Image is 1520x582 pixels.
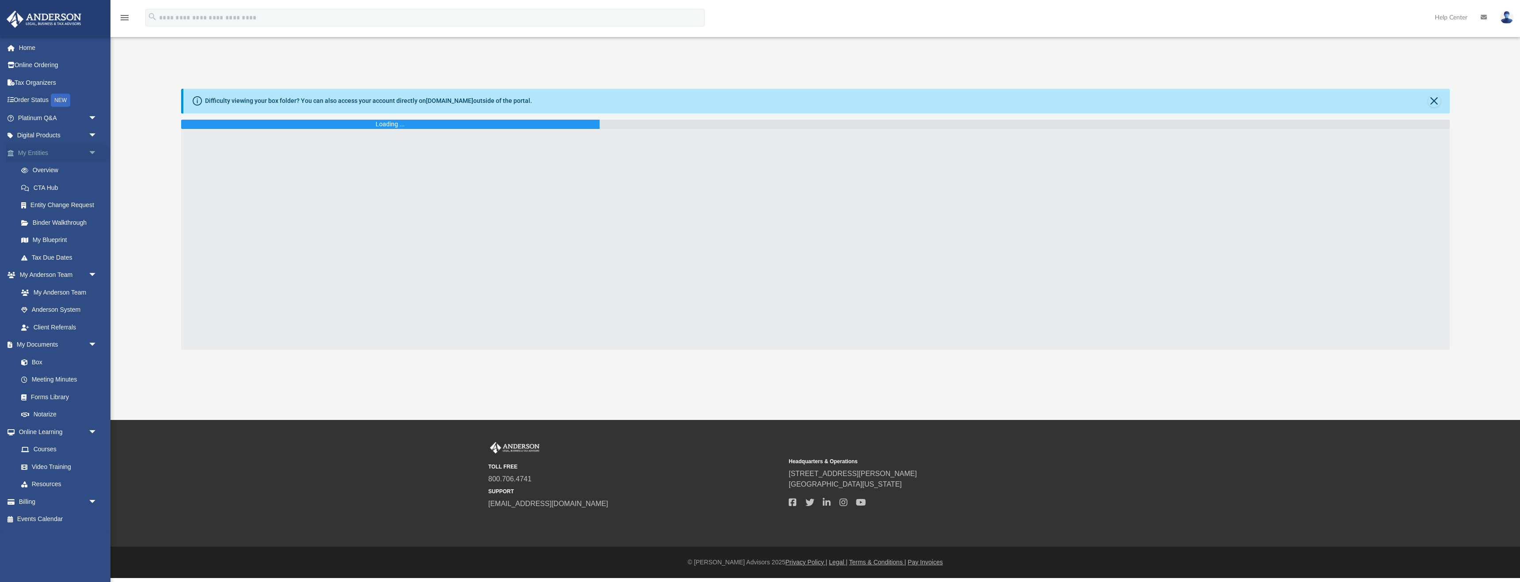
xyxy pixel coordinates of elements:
i: search [148,12,157,22]
img: User Pic [1500,11,1513,24]
span: arrow_drop_down [88,266,106,284]
a: Billingarrow_drop_down [6,493,110,510]
a: My Anderson Teamarrow_drop_down [6,266,106,284]
span: arrow_drop_down [88,493,106,511]
a: My Anderson Team [12,283,102,301]
a: Online Learningarrow_drop_down [6,423,106,441]
small: TOLL FREE [488,463,783,471]
a: Terms & Conditions | [849,559,906,566]
a: Meeting Minutes [12,371,106,389]
img: Anderson Advisors Platinum Portal [488,442,541,454]
a: [EMAIL_ADDRESS][DOMAIN_NAME] [488,500,608,507]
button: Close [1428,95,1440,107]
a: Order StatusNEW [6,91,110,110]
a: menu [119,17,130,23]
a: Box [12,353,102,371]
a: My Documentsarrow_drop_down [6,336,106,354]
div: NEW [51,94,70,107]
a: Anderson System [12,301,106,319]
a: Tax Due Dates [12,249,110,266]
a: Overview [12,162,110,179]
a: 800.706.4741 [488,475,532,483]
span: arrow_drop_down [88,336,106,354]
i: menu [119,12,130,23]
a: [STREET_ADDRESS][PERSON_NAME] [789,470,917,477]
a: Courses [12,441,106,458]
a: Entity Change Request [12,197,110,214]
a: My Blueprint [12,231,106,249]
span: arrow_drop_down [88,109,106,127]
a: CTA Hub [12,179,110,197]
span: arrow_drop_down [88,127,106,145]
div: © [PERSON_NAME] Advisors 2025 [110,558,1520,567]
a: Binder Walkthrough [12,214,110,231]
a: Legal | [829,559,847,566]
div: Loading ... [376,120,405,129]
small: Headquarters & Operations [789,457,1083,465]
a: Platinum Q&Aarrow_drop_down [6,109,110,127]
a: Client Referrals [12,318,106,336]
a: Pay Invoices [908,559,942,566]
a: Privacy Policy | [786,559,828,566]
a: Forms Library [12,388,102,406]
span: arrow_drop_down [88,423,106,441]
img: Anderson Advisors Platinum Portal [4,11,84,28]
div: Difficulty viewing your box folder? You can also access your account directly on outside of the p... [205,96,532,106]
a: Digital Productsarrow_drop_down [6,127,110,144]
a: Video Training [12,458,102,476]
small: SUPPORT [488,488,783,495]
a: Home [6,39,110,57]
a: [GEOGRAPHIC_DATA][US_STATE] [789,480,902,488]
a: Events Calendar [6,510,110,528]
a: Tax Organizers [6,74,110,91]
a: [DOMAIN_NAME] [426,97,473,104]
a: Online Ordering [6,57,110,74]
a: Resources [12,476,106,493]
span: arrow_drop_down [88,144,106,162]
a: Notarize [12,406,106,423]
a: My Entitiesarrow_drop_down [6,144,110,162]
